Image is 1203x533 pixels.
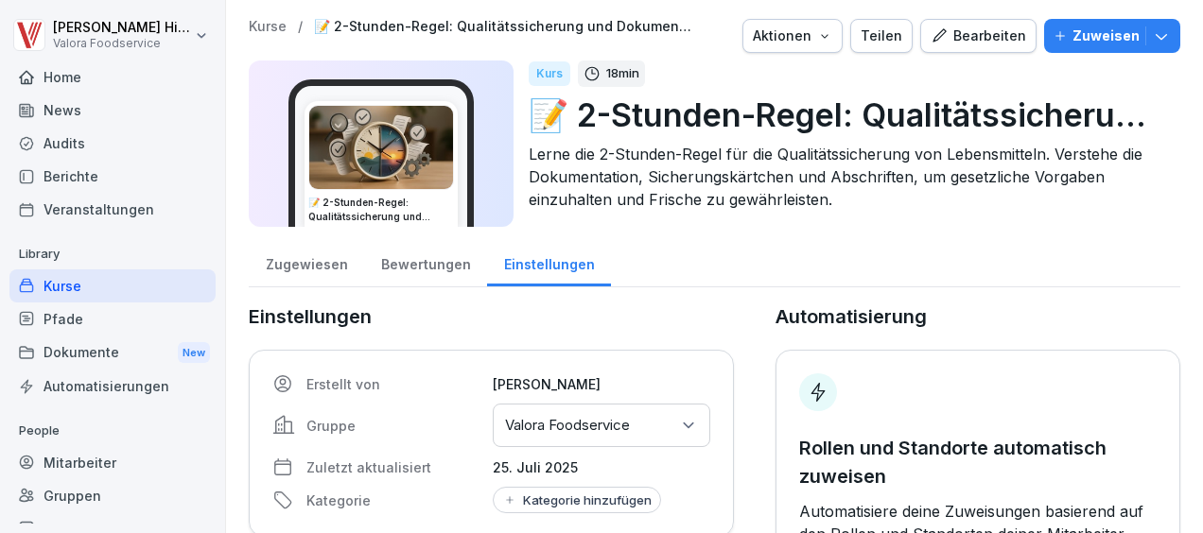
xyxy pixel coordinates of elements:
a: Gruppen [9,479,216,512]
p: Erstellt von [306,374,481,394]
p: Einstellungen [249,302,734,331]
h3: 📝 2-Stunden-Regel: Qualitätssicherung und Dokumentation [308,196,454,224]
a: Automatisierungen [9,370,216,403]
div: Aktionen [753,26,832,46]
a: Bewertungen [364,238,487,286]
a: Audits [9,127,216,160]
p: Zuletzt aktualisiert [306,457,481,477]
button: Bearbeiten [920,19,1037,53]
a: Home [9,60,216,94]
p: Rollen und Standorte automatisch zuweisen [799,434,1157,490]
p: / [298,19,303,35]
a: Einstellungen [487,238,611,286]
button: Aktionen [742,19,843,53]
a: Zugewiesen [249,238,364,286]
p: Kategorie [306,490,481,510]
div: Kategorie hinzufügen [502,492,652,507]
p: Valora Foodservice [505,416,630,435]
p: [PERSON_NAME] Hintzen [53,20,191,36]
div: New [178,342,210,364]
p: Library [9,239,216,269]
a: Mitarbeiter [9,446,216,479]
a: News [9,94,216,127]
button: Zuweisen [1044,19,1180,53]
p: 25. Juli 2025 [493,457,710,477]
button: Kategorie hinzufügen [493,487,661,513]
div: Bearbeiten [931,26,1026,46]
a: Pfade [9,302,216,335]
img: bu699qevipri7flw0mosiemv.png [309,106,453,189]
a: DokumenteNew [9,335,216,370]
p: Zuweisen [1072,26,1140,46]
p: Lerne die 2-Stunden-Regel für die Qualitätssicherung von Lebensmitteln. Verstehe die Dokumentatio... [529,143,1165,211]
p: Valora Foodservice [53,37,191,50]
div: Dokumente [9,335,216,370]
p: People [9,416,216,446]
p: Automatisierung [776,302,927,331]
a: 📝 2-Stunden-Regel: Qualitätssicherung und Dokumentation [314,19,692,35]
div: Teilen [861,26,902,46]
a: Kurse [9,269,216,302]
div: Kurs [529,61,570,86]
p: 18 min [606,64,639,83]
a: Kurse [249,19,287,35]
p: [PERSON_NAME] [493,374,710,394]
p: Gruppe [306,416,481,436]
p: 📝 2-Stunden-Regel: Qualitätssicherung und Dokumentation [529,91,1165,139]
a: Berichte [9,160,216,193]
a: Veranstaltungen [9,193,216,226]
button: Teilen [850,19,913,53]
